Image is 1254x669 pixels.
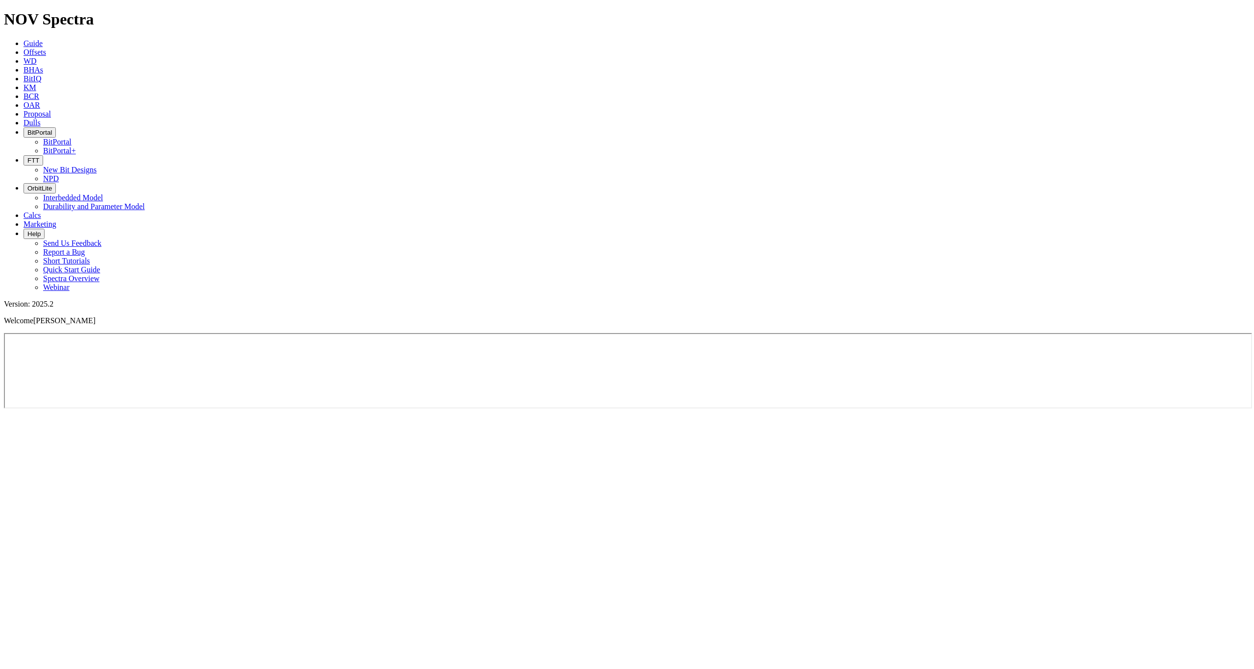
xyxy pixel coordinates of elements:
[24,127,56,138] button: BitPortal
[24,183,56,193] button: OrbitLite
[24,110,51,118] a: Proposal
[43,138,72,146] a: BitPortal
[24,74,41,83] a: BitIQ
[27,129,52,136] span: BitPortal
[24,57,37,65] a: WD
[43,146,76,155] a: BitPortal+
[24,220,56,228] a: Marketing
[4,316,1250,325] p: Welcome
[24,119,41,127] a: Dulls
[43,193,103,202] a: Interbedded Model
[24,48,46,56] a: Offsets
[24,83,36,92] a: KM
[24,92,39,100] a: BCR
[43,174,59,183] a: NPD
[33,316,96,325] span: [PERSON_NAME]
[24,39,43,48] a: Guide
[4,10,1250,28] h1: NOV Spectra
[43,248,85,256] a: Report a Bug
[24,66,43,74] a: BHAs
[43,283,70,291] a: Webinar
[24,155,43,166] button: FTT
[27,185,52,192] span: OrbitLite
[43,166,96,174] a: New Bit Designs
[43,274,99,283] a: Spectra Overview
[4,300,1250,309] div: Version: 2025.2
[24,211,41,219] a: Calcs
[27,230,41,238] span: Help
[43,202,145,211] a: Durability and Parameter Model
[24,101,40,109] a: OAR
[43,257,90,265] a: Short Tutorials
[27,157,39,164] span: FTT
[43,265,100,274] a: Quick Start Guide
[24,229,45,239] button: Help
[43,239,101,247] a: Send Us Feedback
